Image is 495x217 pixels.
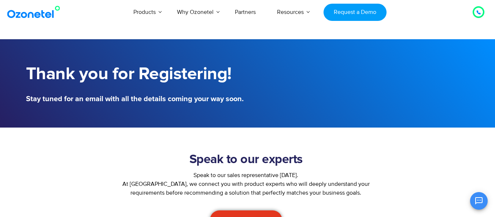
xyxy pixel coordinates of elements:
h2: Speak to our experts [116,152,376,167]
h5: Stay tuned for an email with all the details coming your way soon. [26,95,244,103]
h1: Thank you for Registering! [26,64,244,84]
div: Speak to our sales representative [DATE]. [116,171,376,180]
p: At [GEOGRAPHIC_DATA], we connect you with product experts who will deeply understand your require... [116,180,376,197]
a: Request a Demo [324,4,386,21]
button: Open chat [470,192,488,210]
